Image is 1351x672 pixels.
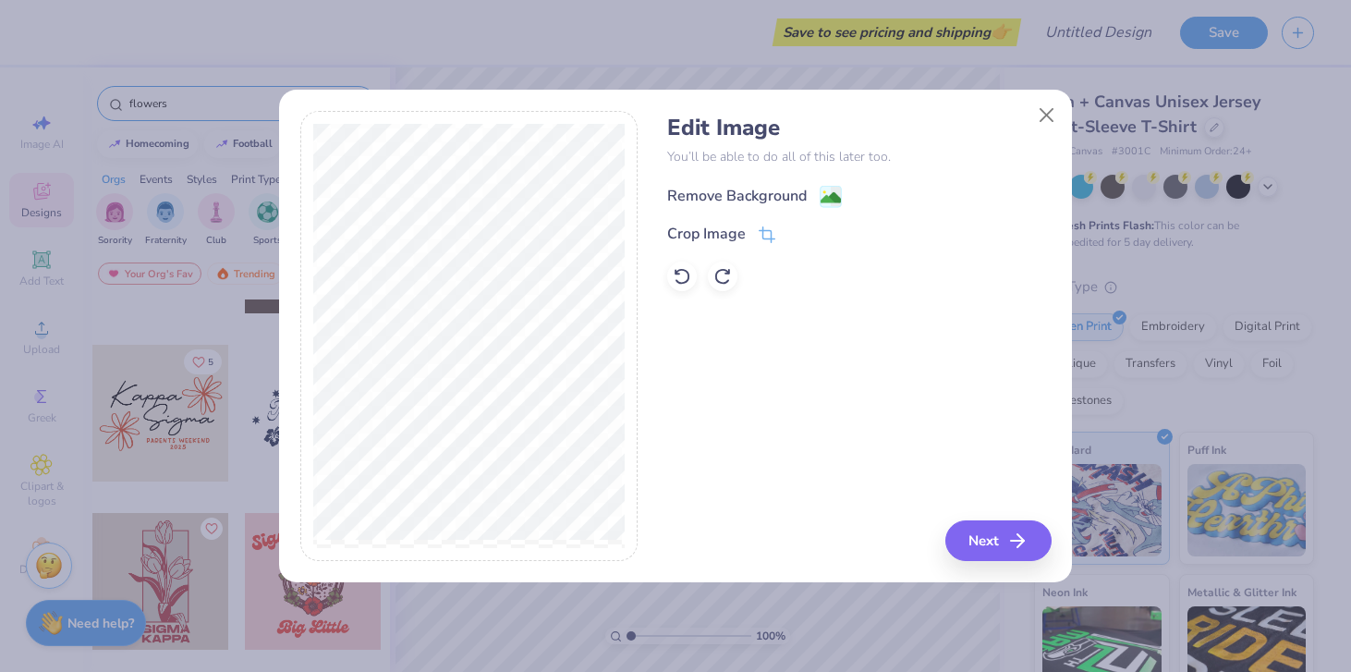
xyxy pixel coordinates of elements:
[667,147,1051,166] p: You’ll be able to do all of this later too.
[667,115,1051,141] h4: Edit Image
[945,520,1052,561] button: Next
[667,185,807,207] div: Remove Background
[667,223,746,245] div: Crop Image
[1029,98,1065,133] button: Close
